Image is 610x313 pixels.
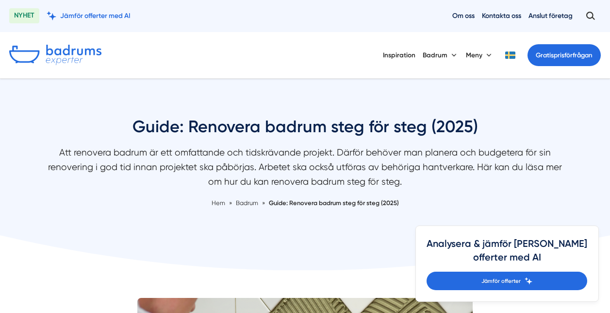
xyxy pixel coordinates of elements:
[383,43,415,67] a: Inspiration
[482,11,521,20] a: Kontakta oss
[452,11,475,20] a: Om oss
[9,45,101,65] img: Badrumsexperter.se logotyp
[48,145,562,193] p: Att renovera badrum är ett omfattande och tidskrävande projekt. Därför behöver man planera och bu...
[60,11,131,20] span: Jämför offerter med AI
[481,277,521,285] span: Jämför offerter
[47,11,131,20] a: Jämför offerter med AI
[269,199,399,207] a: Guide: Renovera badrum steg för steg (2025)
[48,116,562,145] h1: Guide: Renovera badrum steg för steg (2025)
[262,198,265,208] span: »
[229,198,232,208] span: »
[236,199,260,207] a: Badrum
[236,199,258,207] span: Badrum
[9,8,39,23] span: NYHET
[427,237,587,272] h4: Analysera & jämför [PERSON_NAME] offerter med AI
[466,43,494,67] button: Meny
[536,52,554,59] span: Gratis
[528,44,601,66] a: Gratisprisförfrågan
[427,272,587,290] a: Jämför offerter
[528,11,573,20] a: Anslut företag
[212,199,225,207] a: Hem
[423,43,459,67] button: Badrum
